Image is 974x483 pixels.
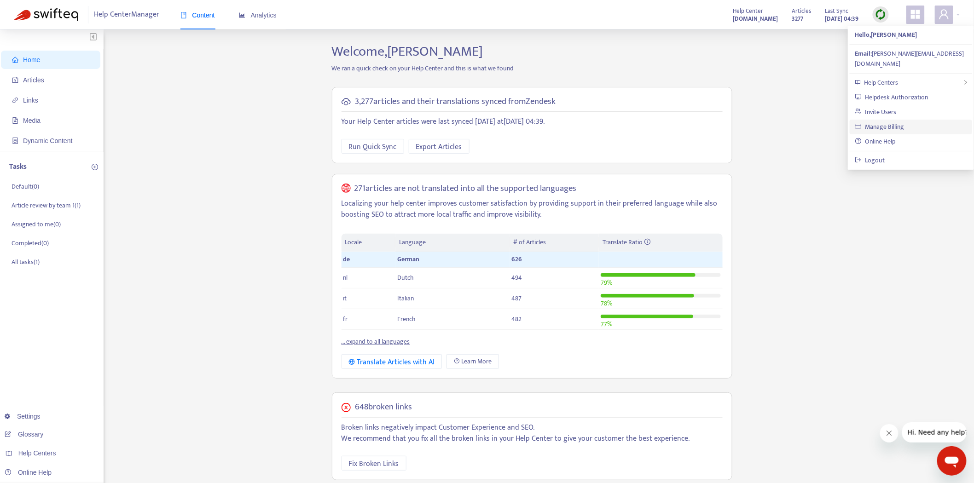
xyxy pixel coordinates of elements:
[512,272,522,283] span: 494
[792,6,812,16] span: Articles
[939,9,950,20] span: user
[397,272,414,283] span: Dutch
[855,48,872,59] strong: Email:
[12,201,81,210] p: Article review by team 1 ( 1 )
[343,314,348,324] span: fr
[343,254,350,264] span: de
[512,254,522,264] span: 626
[6,6,66,14] span: Hi. Need any help?
[875,9,887,20] img: sync.dc5367851b00ba804db3.png
[342,198,723,220] p: Localizing your help center improves customer satisfaction by providing support in their preferre...
[512,293,522,304] span: 487
[397,314,416,324] span: French
[395,234,510,252] th: Language
[180,11,215,19] span: Content
[12,117,18,124] span: file-image
[12,219,61,229] p: Assigned to me ( 0 )
[23,56,40,63] span: Home
[416,141,462,153] span: Export Articles
[792,14,804,24] strong: 3277
[12,138,18,144] span: container
[12,57,18,63] span: home
[23,97,38,104] span: Links
[18,449,56,457] span: Help Centers
[855,121,904,132] a: Manage Billing
[5,413,41,420] a: Settings
[355,402,412,413] h5: 648 broken links
[880,424,899,443] iframe: Close message
[603,237,719,247] div: Translate Ratio
[601,277,612,288] span: 79 %
[601,319,612,329] span: 77 %
[963,80,968,85] span: right
[342,422,723,444] p: Broken links negatively impact Customer Experience and SEO. We recommend that you fix all the bro...
[342,97,351,106] span: cloud-sync
[332,40,483,63] span: Welcome, [PERSON_NAME]
[855,49,967,69] div: [PERSON_NAME][EMAIL_ADDRESS][DOMAIN_NAME]
[14,8,78,21] img: Swifteq
[601,298,612,309] span: 78 %
[855,107,897,117] a: Invite Users
[349,356,435,368] div: Translate Articles with AI
[239,11,277,19] span: Analytics
[23,76,44,84] span: Articles
[23,117,41,124] span: Media
[354,184,576,194] h5: 271 articles are not translated into all the supported languages
[342,336,410,347] a: ... expand to all languages
[92,164,98,170] span: plus-circle
[342,139,404,154] button: Run Quick Sync
[342,456,406,471] button: Fix Broken Links
[5,431,43,438] a: Glossary
[397,293,414,304] span: Italian
[446,354,499,369] a: Learn More
[733,14,778,24] strong: [DOMAIN_NAME]
[342,354,442,369] button: Translate Articles with AI
[855,29,917,40] strong: Hello, [PERSON_NAME]
[239,12,245,18] span: area-chart
[325,63,739,73] p: We ran a quick check on your Help Center and this is what we found
[825,6,849,16] span: Last Sync
[910,9,921,20] span: appstore
[180,12,187,18] span: book
[855,136,896,147] a: Online Help
[349,458,399,470] span: Fix Broken Links
[937,446,967,476] iframe: Button to launch messaging window
[855,92,929,103] a: Helpdesk Authorization
[733,13,778,24] a: [DOMAIN_NAME]
[397,254,419,264] span: German
[12,257,40,267] p: All tasks ( 1 )
[512,314,522,324] span: 482
[343,293,347,304] span: it
[343,272,348,283] span: nl
[342,403,351,412] span: close-circle
[5,469,52,476] a: Online Help
[855,155,885,166] a: Logout
[342,234,396,252] th: Locale
[825,14,859,24] strong: [DATE] 04:39
[461,356,492,367] span: Learn More
[12,77,18,83] span: account-book
[23,137,72,144] span: Dynamic Content
[342,184,351,194] span: global
[864,77,898,88] span: Help Centers
[733,6,764,16] span: Help Center
[9,161,27,172] p: Tasks
[12,182,39,191] p: Default ( 0 )
[349,141,397,153] span: Run Quick Sync
[355,97,556,107] h5: 3,277 articles and their translations synced from Zendesk
[342,116,723,127] p: Your Help Center articles were last synced [DATE] at [DATE] 04:39 .
[409,139,470,154] button: Export Articles
[902,422,967,443] iframe: Message from company
[510,234,599,252] th: # of Articles
[94,6,160,23] span: Help Center Manager
[12,97,18,103] span: link
[12,238,49,248] p: Completed ( 0 )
